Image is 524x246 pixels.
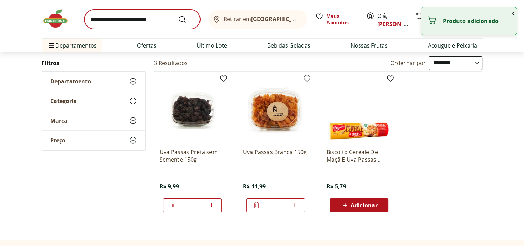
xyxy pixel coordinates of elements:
[377,12,408,28] span: Olá,
[160,183,179,190] span: R$ 9,99
[428,41,477,50] a: Açougue e Peixaria
[377,20,422,28] a: [PERSON_NAME]
[50,117,68,124] span: Marca
[197,41,227,50] a: Último Lote
[137,41,156,50] a: Ofertas
[178,15,195,23] button: Submit Search
[160,77,225,143] img: Uva Passas Preta sem Semente 150g
[42,91,145,111] button: Categoria
[326,12,358,26] span: Meus Favoritos
[243,183,266,190] span: R$ 11,99
[50,137,65,144] span: Preço
[326,148,392,163] a: Biscoito Cereale De Maçã E Uva Passas Bauducco 141G
[42,56,146,70] h2: Filtros
[351,41,388,50] a: Nossas Frutas
[47,37,97,54] span: Departamentos
[243,148,308,163] a: Uva Passas Branca 150g
[47,37,55,54] button: Menu
[42,72,145,91] button: Departamento
[351,203,378,208] span: Adicionar
[326,77,392,143] img: Biscoito Cereale De Maçã E Uva Passas Bauducco 141G
[243,77,308,143] img: Uva Passas Branca 150g
[154,59,188,67] h2: 3 Resultados
[251,15,367,23] b: [GEOGRAPHIC_DATA]/[GEOGRAPHIC_DATA]
[42,8,76,29] img: Hortifruti
[42,111,145,130] button: Marca
[50,98,77,104] span: Categoria
[50,78,91,85] span: Departamento
[508,7,517,19] button: Fechar notificação
[326,183,346,190] span: R$ 5,79
[390,59,426,67] label: Ordernar por
[208,10,307,29] button: Retirar em[GEOGRAPHIC_DATA]/[GEOGRAPHIC_DATA]
[84,10,200,29] input: search
[42,131,145,150] button: Preço
[267,41,310,50] a: Bebidas Geladas
[224,16,300,22] span: Retirar em
[315,12,358,26] a: Meus Favoritos
[330,198,388,212] button: Adicionar
[443,18,511,24] p: Produto adicionado
[160,148,225,163] a: Uva Passas Preta sem Semente 150g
